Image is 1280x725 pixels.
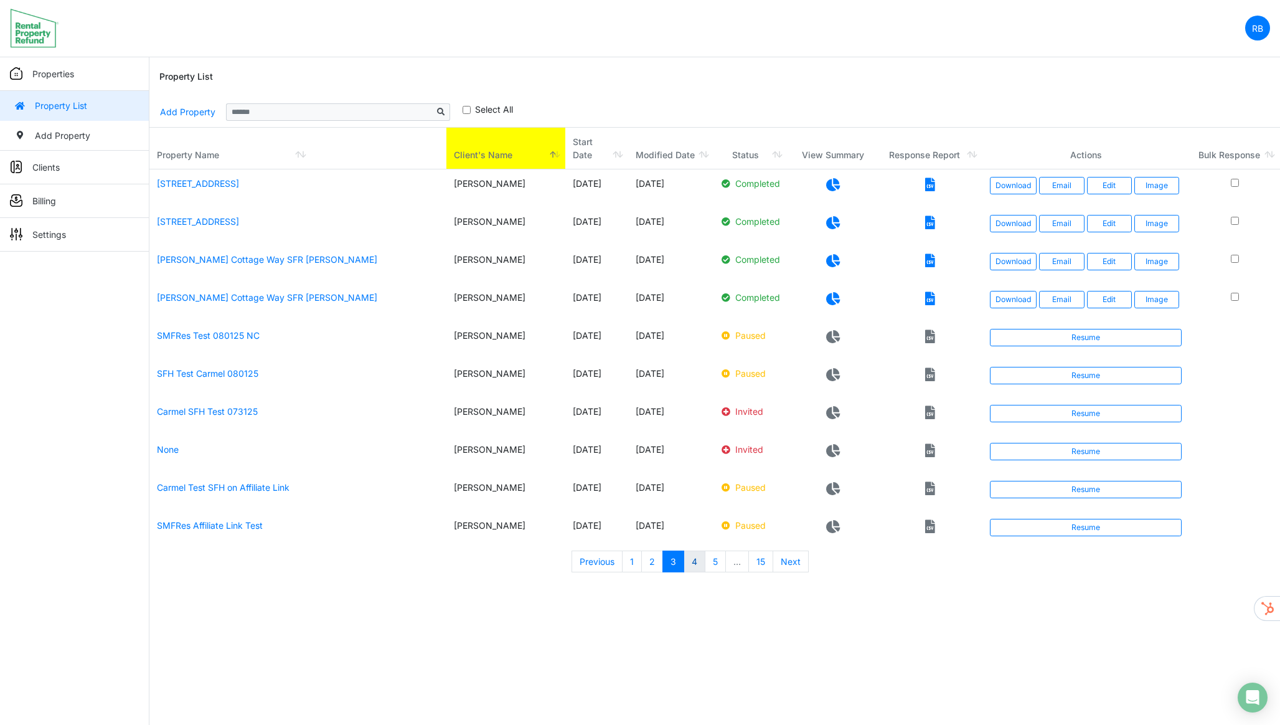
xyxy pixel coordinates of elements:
[990,481,1182,498] a: Resume
[159,101,216,123] a: Add Property
[446,128,565,169] th: Client's Name: activate to sort column descending
[1134,215,1179,232] button: Image
[157,292,377,303] a: [PERSON_NAME] Cottage Way SFR [PERSON_NAME]
[157,520,263,531] a: SMFRes Affiliate Link Test
[1087,215,1132,232] a: Edit
[10,8,59,48] img: spp logo
[722,443,780,456] p: Invited
[475,103,513,116] label: Select All
[722,329,780,342] p: Paused
[788,128,878,169] th: View Summary
[878,128,982,169] th: Response Report: activate to sort column ascending
[990,405,1182,422] a: Resume
[446,511,565,549] td: [PERSON_NAME]
[157,406,258,417] a: Carmel SFH Test 073125
[159,72,213,82] h6: Property List
[565,511,628,549] td: [DATE]
[748,551,773,573] a: 15
[446,283,565,321] td: [PERSON_NAME]
[1134,291,1179,308] button: Image
[722,291,780,304] p: Completed
[1087,291,1132,308] a: Edit
[565,128,628,169] th: Start Date: activate to sort column ascending
[990,443,1182,460] a: Resume
[157,254,377,265] a: [PERSON_NAME] Cottage Way SFR [PERSON_NAME]
[982,128,1189,169] th: Actions
[990,291,1037,308] a: Download
[10,194,22,207] img: sidemenu_billing.png
[157,178,239,189] a: [STREET_ADDRESS]
[565,321,628,359] td: [DATE]
[684,551,705,573] a: 4
[1039,177,1084,194] button: Email
[32,161,60,174] p: Clients
[628,473,715,511] td: [DATE]
[990,367,1182,384] a: Resume
[10,228,22,240] img: sidemenu_settings.png
[1134,177,1179,194] button: Image
[990,519,1182,536] a: Resume
[628,245,715,283] td: [DATE]
[446,359,565,397] td: [PERSON_NAME]
[705,551,726,573] a: 5
[565,397,628,435] td: [DATE]
[1039,291,1084,308] button: Email
[157,482,289,493] a: Carmel Test SFH on Affiliate Link
[565,359,628,397] td: [DATE]
[565,207,628,245] td: [DATE]
[628,359,715,397] td: [DATE]
[641,551,663,573] a: 2
[628,283,715,321] td: [DATE]
[32,67,74,80] p: Properties
[722,519,780,532] p: Paused
[1245,16,1270,40] a: RB
[1087,177,1132,194] a: Edit
[628,321,715,359] td: [DATE]
[446,169,565,207] td: [PERSON_NAME]
[628,435,715,473] td: [DATE]
[773,551,809,573] a: Next
[622,551,642,573] a: 1
[722,215,780,228] p: Completed
[157,216,239,227] a: [STREET_ADDRESS]
[1252,22,1263,35] p: RB
[722,253,780,266] p: Completed
[157,368,258,379] a: SFH Test Carmel 080125
[1238,683,1268,713] div: Open Intercom Messenger
[446,435,565,473] td: [PERSON_NAME]
[722,481,780,494] p: Paused
[628,207,715,245] td: [DATE]
[628,169,715,207] td: [DATE]
[990,329,1182,346] a: Resume
[446,473,565,511] td: [PERSON_NAME]
[149,128,446,169] th: Property Name: activate to sort column ascending
[446,397,565,435] td: [PERSON_NAME]
[446,245,565,283] td: [PERSON_NAME]
[990,215,1037,232] a: Download
[565,245,628,283] td: [DATE]
[662,551,684,573] a: 3
[990,253,1037,270] a: Download
[1189,128,1280,169] th: Bulk Response: activate to sort column ascending
[628,128,715,169] th: Modified Date: activate to sort column ascending
[1134,253,1179,270] button: Image
[157,330,260,341] a: SMFRes Test 080125 NC
[32,194,56,207] p: Billing
[572,551,623,573] a: Previous
[10,161,22,173] img: sidemenu_client.png
[722,177,780,190] p: Completed
[714,128,788,169] th: Status: activate to sort column ascending
[990,177,1037,194] a: Download
[10,67,22,80] img: sidemenu_properties.png
[565,283,628,321] td: [DATE]
[1087,253,1132,270] a: Edit
[722,367,780,380] p: Paused
[722,405,780,418] p: Invited
[446,321,565,359] td: [PERSON_NAME]
[628,397,715,435] td: [DATE]
[565,169,628,207] td: [DATE]
[226,103,433,121] input: Sizing example input
[157,444,179,455] a: None
[565,435,628,473] td: [DATE]
[565,473,628,511] td: [DATE]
